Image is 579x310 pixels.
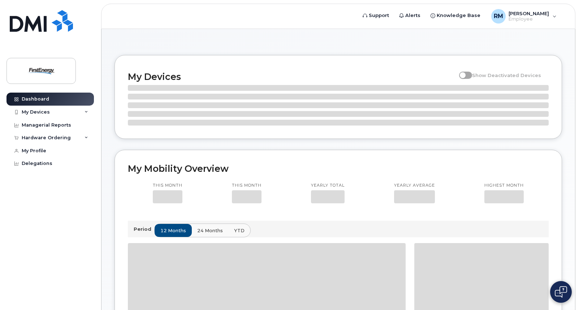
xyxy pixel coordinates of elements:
p: Yearly average [394,183,435,188]
h2: My Devices [128,71,455,82]
p: Period [134,226,154,233]
h2: My Mobility Overview [128,163,549,174]
input: Show Deactivated Devices [459,68,465,74]
p: Highest month [484,183,524,188]
span: Show Deactivated Devices [472,72,541,78]
span: YTD [234,227,245,234]
img: Open chat [555,286,567,298]
p: Yearly total [311,183,345,188]
p: This month [232,183,262,188]
p: This month [153,183,182,188]
span: 24 months [197,227,223,234]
